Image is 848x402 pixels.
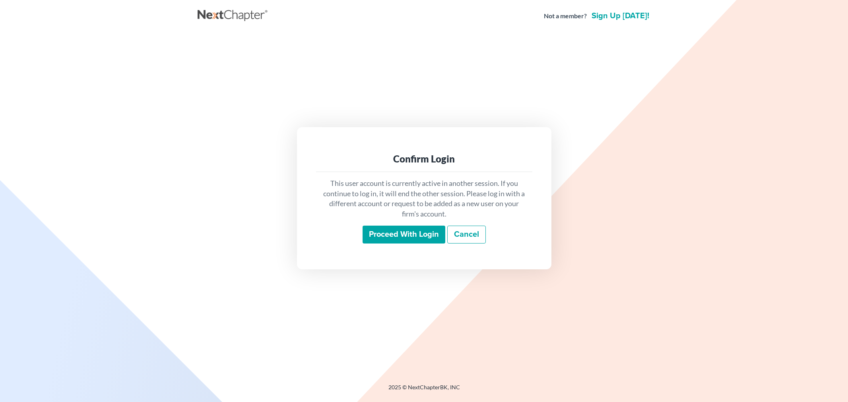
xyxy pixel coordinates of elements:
a: Sign up [DATE]! [590,12,651,20]
a: Cancel [447,226,486,244]
div: 2025 © NextChapterBK, INC [198,383,651,398]
input: Proceed with login [363,226,445,244]
div: Confirm Login [322,153,526,165]
strong: Not a member? [544,12,587,21]
p: This user account is currently active in another session. If you continue to log in, it will end ... [322,178,526,219]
